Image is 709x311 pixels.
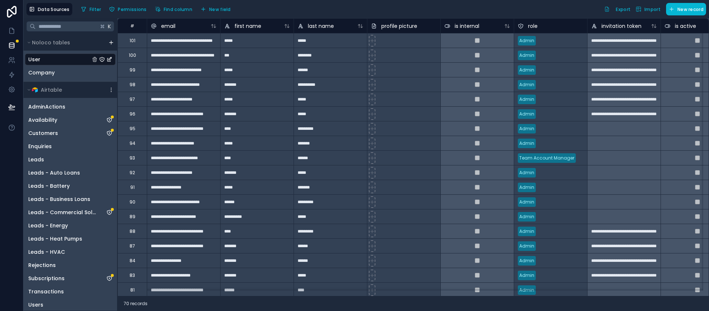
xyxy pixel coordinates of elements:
div: Admin [519,169,534,176]
div: 88 [130,228,135,234]
button: New record [666,3,706,15]
span: K [107,24,112,29]
div: 83 [130,272,135,278]
span: is active [675,22,696,30]
div: 87 [130,243,135,249]
span: Find column [164,7,192,12]
div: Admin [519,52,534,59]
button: Permissions [106,4,149,15]
button: Import [633,3,663,15]
span: email [161,22,175,30]
div: 84 [130,258,135,264]
div: Admin [519,140,534,147]
button: Find column [152,4,195,15]
span: Data Sources [38,7,70,12]
div: 94 [130,140,135,146]
div: Admin [519,287,534,293]
div: 101 [130,38,135,44]
div: Team Account Manager [519,155,574,161]
div: Admin [519,228,534,235]
span: profile picture [381,22,417,30]
span: 70 records [124,301,148,307]
span: Filter [90,7,101,12]
button: Filter [78,4,104,15]
div: 81 [130,287,135,293]
span: New record [677,7,703,12]
div: Admin [519,184,534,191]
div: 91 [130,184,135,190]
span: first name [234,22,261,30]
div: 89 [130,214,135,220]
span: Import [644,7,661,12]
div: 98 [130,82,135,88]
div: 90 [130,199,135,205]
div: 96 [130,111,135,117]
div: Admin [519,111,534,117]
span: Permissions [118,7,146,12]
span: last name [308,22,334,30]
div: 99 [130,67,135,73]
div: Admin [519,213,534,220]
div: 100 [129,52,136,58]
div: Admin [519,272,534,279]
span: is internal [455,22,479,30]
div: Admin [519,37,534,44]
span: role [528,22,538,30]
span: invitation token [601,22,641,30]
button: Data Sources [26,3,72,15]
div: 97 [130,96,135,102]
div: 92 [130,170,135,176]
div: Admin [519,81,534,88]
div: Admin [519,199,534,205]
a: Permissions [106,4,152,15]
button: Export [601,3,633,15]
a: New record [663,3,706,15]
div: Admin [519,257,534,264]
div: 95 [130,126,135,132]
div: 93 [130,155,135,161]
div: Admin [519,125,534,132]
span: New field [209,7,231,12]
div: Admin [519,243,534,249]
span: Export [616,7,630,12]
div: Admin [519,96,534,103]
button: New field [198,4,233,15]
div: # [123,23,141,29]
div: Admin [519,67,534,73]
